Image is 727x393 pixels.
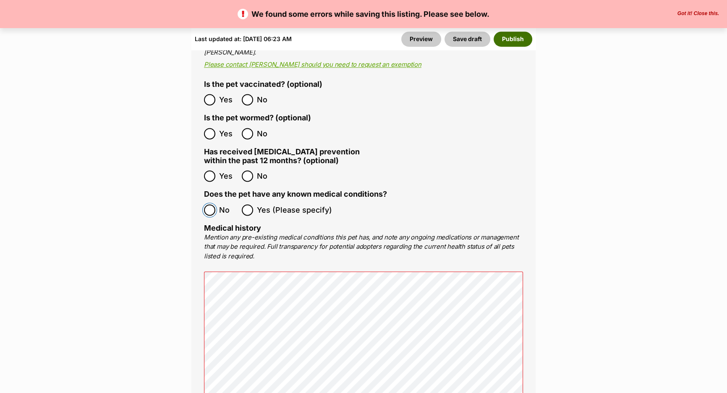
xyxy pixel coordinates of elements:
[257,170,275,182] span: No
[204,224,261,232] label: Medical history
[401,31,441,47] a: Preview
[219,94,238,105] span: Yes
[675,10,722,17] button: Close the banner
[204,114,311,122] label: Is the pet wormed? (optional)
[8,8,719,20] p: We found some errors while saving this listing. Please see below.
[204,233,523,261] p: Mention any pre-existing medical conditions this pet has, and note any ongoing medications or man...
[204,80,322,89] label: Is the pet vaccinated? (optional)
[219,170,238,182] span: Yes
[219,204,238,216] span: No
[445,31,490,47] button: Save draft
[257,128,275,139] span: No
[204,148,363,165] label: Has received [MEDICAL_DATA] prevention within the past 12 months? (optional)
[494,31,532,47] button: Publish
[219,128,238,139] span: Yes
[204,60,421,68] a: Please contact [PERSON_NAME] should you need to request an exemption
[204,190,387,199] label: Does the pet have any known medical conditions?
[257,204,332,216] span: Yes (Please specify)
[195,31,292,47] div: Last updated at: [DATE] 06:23 AM
[257,94,275,105] span: No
